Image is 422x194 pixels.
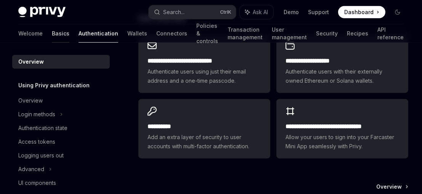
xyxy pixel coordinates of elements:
a: Logging users out [12,149,110,162]
a: Demo [284,8,299,16]
a: Overview [376,183,408,191]
a: Overview [12,94,110,107]
div: UI components [18,178,56,188]
a: Overview [12,55,110,69]
a: **** **** **** ****Authenticate users with their externally owned Ethereum or Solana wallets. [276,34,408,93]
span: Authenticate users with their externally owned Ethereum or Solana wallets. [286,67,399,85]
span: Ask AI [253,8,268,16]
div: Authentication state [18,123,67,133]
a: Dashboard [338,6,385,18]
a: **** *****Add an extra layer of security to user accounts with multi-factor authentication. [138,99,270,159]
a: Authentication [79,24,118,43]
a: Basics [52,24,69,43]
span: Dashboard [344,8,374,16]
span: Authenticate users using just their email address and a one-time passcode. [148,67,261,85]
h5: Using Privy authentication [18,81,90,90]
button: Ask AI [240,5,273,19]
span: Allow your users to sign into your Farcaster Mini App seamlessly with Privy. [286,133,399,151]
div: Logging users out [18,151,64,160]
a: Support [308,8,329,16]
a: Security [316,24,338,43]
span: Add an extra layer of security to user accounts with multi-factor authentication. [148,133,261,151]
div: Search... [163,8,185,17]
a: Policies & controls [196,24,218,43]
a: Authentication state [12,121,110,135]
button: Search...CtrlK [149,5,236,19]
span: Ctrl K [220,9,231,15]
div: Advanced [18,165,44,174]
a: User management [272,24,307,43]
a: Transaction management [228,24,263,43]
img: dark logo [18,7,66,18]
button: Toggle dark mode [392,6,404,18]
a: Recipes [347,24,368,43]
a: Welcome [18,24,43,43]
div: Overview [18,96,43,105]
a: Access tokens [12,135,110,149]
div: Access tokens [18,137,55,146]
div: Login methods [18,110,55,119]
a: Connectors [156,24,187,43]
span: Overview [376,183,402,191]
a: UI components [12,176,110,190]
a: Wallets [127,24,147,43]
a: API reference [377,24,404,43]
div: Overview [18,57,44,66]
